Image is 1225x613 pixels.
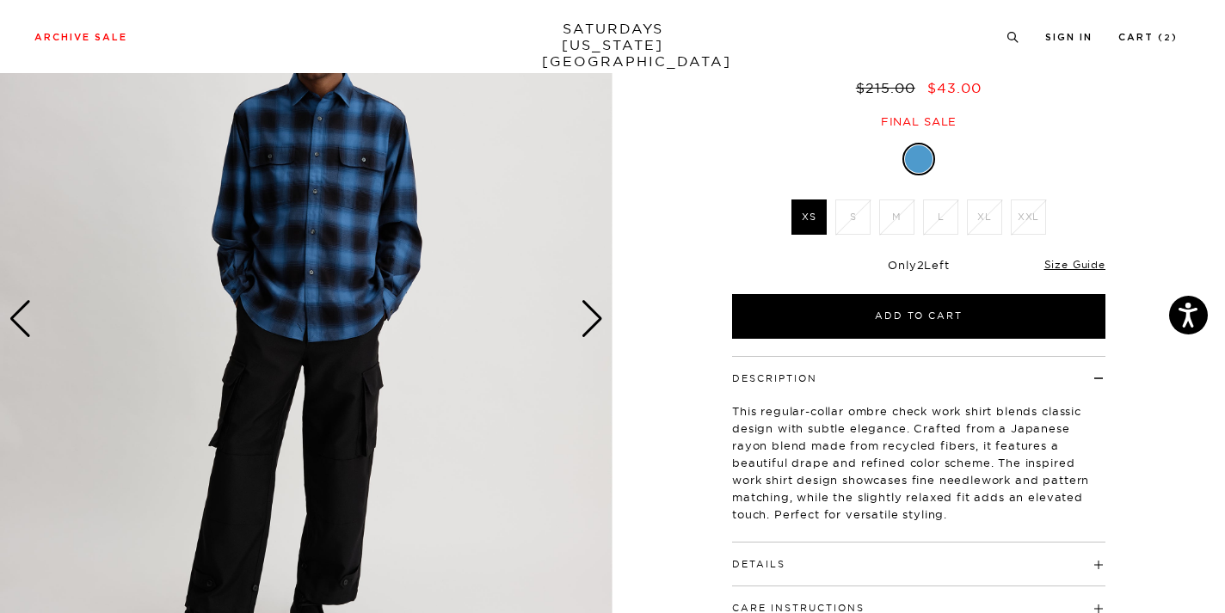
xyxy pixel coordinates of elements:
span: $43.00 [927,79,982,96]
label: XS [791,199,827,235]
del: $215.00 [856,79,922,96]
button: Details [732,560,785,569]
div: Only Left [732,258,1105,273]
p: This regular-collar ombre check work shirt blends classic design with subtle elegance. Crafted fr... [732,402,1105,523]
a: Size Guide [1044,258,1105,271]
div: Final sale [729,114,1108,129]
small: 2 [1164,34,1172,42]
div: Previous slide [9,300,32,338]
span: 2 [917,258,925,272]
a: SATURDAYS[US_STATE][GEOGRAPHIC_DATA] [542,21,684,70]
button: Description [732,374,817,383]
a: Archive Sale [34,33,127,42]
button: Care Instructions [732,604,865,613]
a: Cart (2) [1118,33,1178,42]
div: Next slide [581,300,604,338]
a: Sign In [1045,33,1093,42]
button: Add to Cart [732,294,1105,339]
